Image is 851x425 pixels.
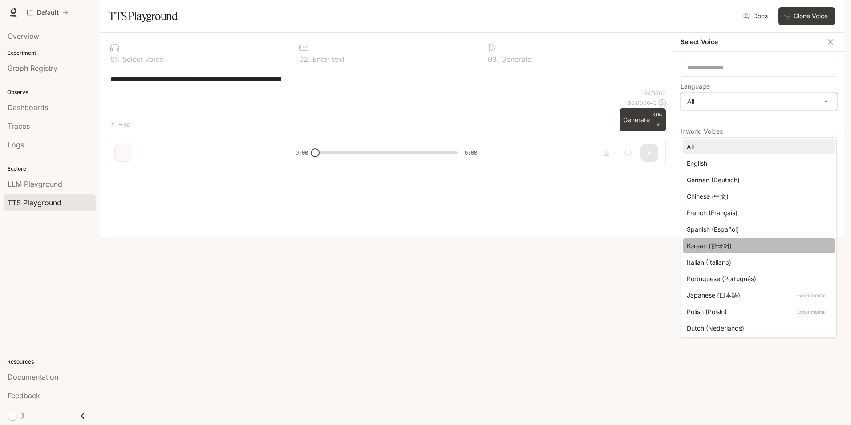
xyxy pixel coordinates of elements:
p: Experimental [795,291,827,299]
div: Dutch (Nederlands) [687,323,827,333]
div: French (Français) [687,208,827,217]
div: German (Deutsch) [687,175,827,184]
div: Spanish (Español) [687,225,827,234]
div: English [687,159,827,168]
div: Polish (Polski) [687,307,827,316]
div: Korean (한국어) [687,241,827,250]
div: Japanese (日本語) [687,290,827,300]
div: Italian (Italiano) [687,257,827,267]
div: Chinese (中文) [687,192,827,201]
div: All [687,142,827,151]
div: Portuguese (Português) [687,274,827,283]
p: Experimental [795,308,827,316]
